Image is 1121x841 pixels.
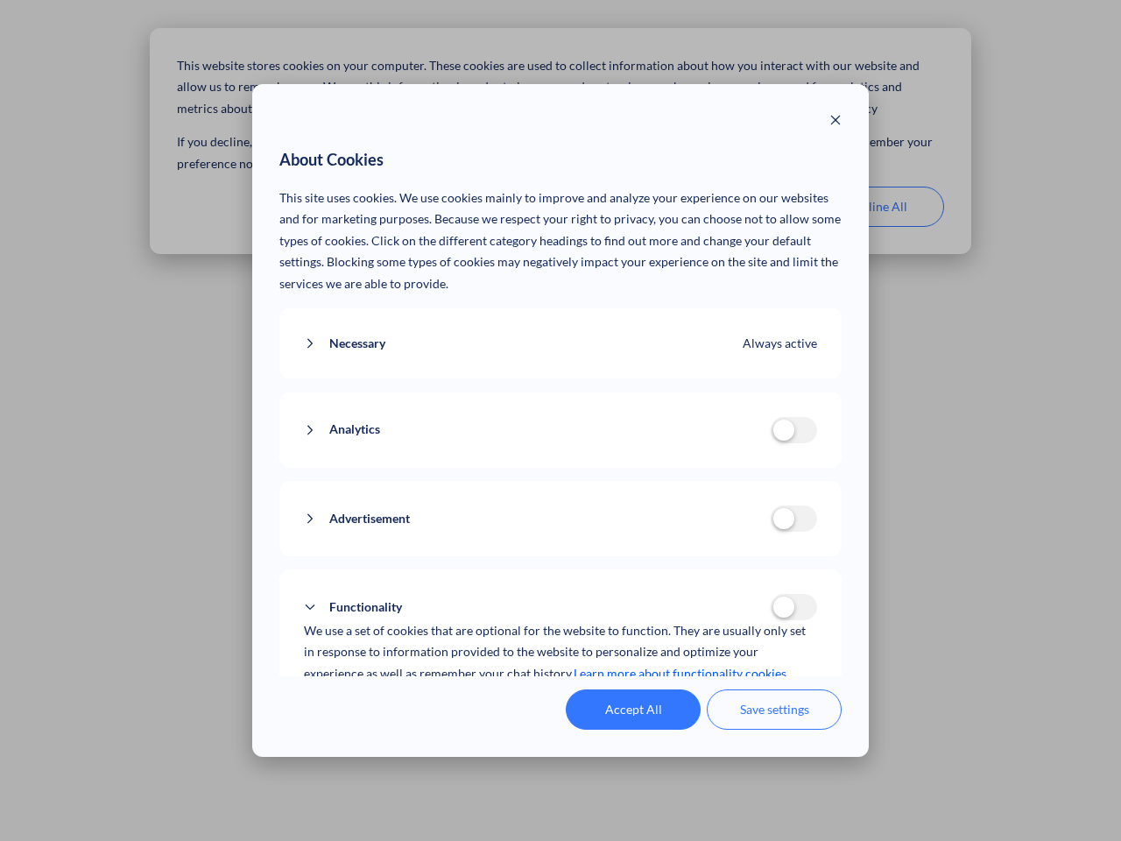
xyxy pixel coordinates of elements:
[329,333,385,355] span: Necessary
[566,689,701,730] button: Accept All
[304,620,818,685] p: We use a set of cookies that are optional for the website to function. They are usually only set ...
[279,187,843,295] p: This site uses cookies. We use cookies mainly to improve and analyze your experience on our websi...
[329,508,410,530] span: Advertisement
[329,419,380,441] span: Analytics
[304,597,771,618] button: Functionality
[304,333,744,355] button: Necessary
[329,597,402,618] span: Functionality
[707,689,842,730] button: Save settings
[304,508,771,530] button: Advertisement
[304,419,771,441] button: Analytics
[743,333,817,355] span: Always active
[574,663,789,685] a: Learn more about functionality cookies.
[279,146,384,174] span: About Cookies
[829,111,842,133] button: Close modal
